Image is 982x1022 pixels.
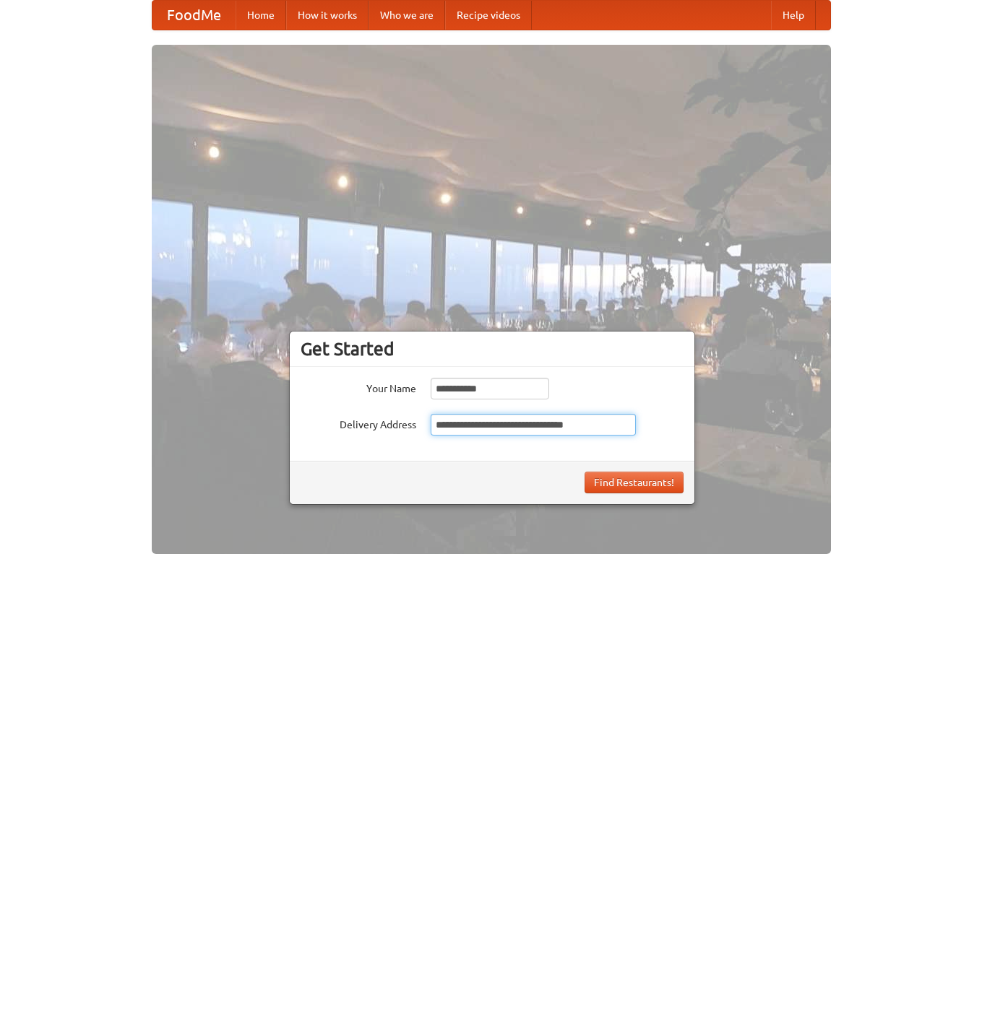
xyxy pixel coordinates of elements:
label: Delivery Address [301,414,416,432]
a: FoodMe [152,1,236,30]
a: Who we are [369,1,445,30]
a: Help [771,1,816,30]
a: Home [236,1,286,30]
label: Your Name [301,378,416,396]
a: How it works [286,1,369,30]
h3: Get Started [301,338,684,360]
button: Find Restaurants! [585,472,684,493]
a: Recipe videos [445,1,532,30]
